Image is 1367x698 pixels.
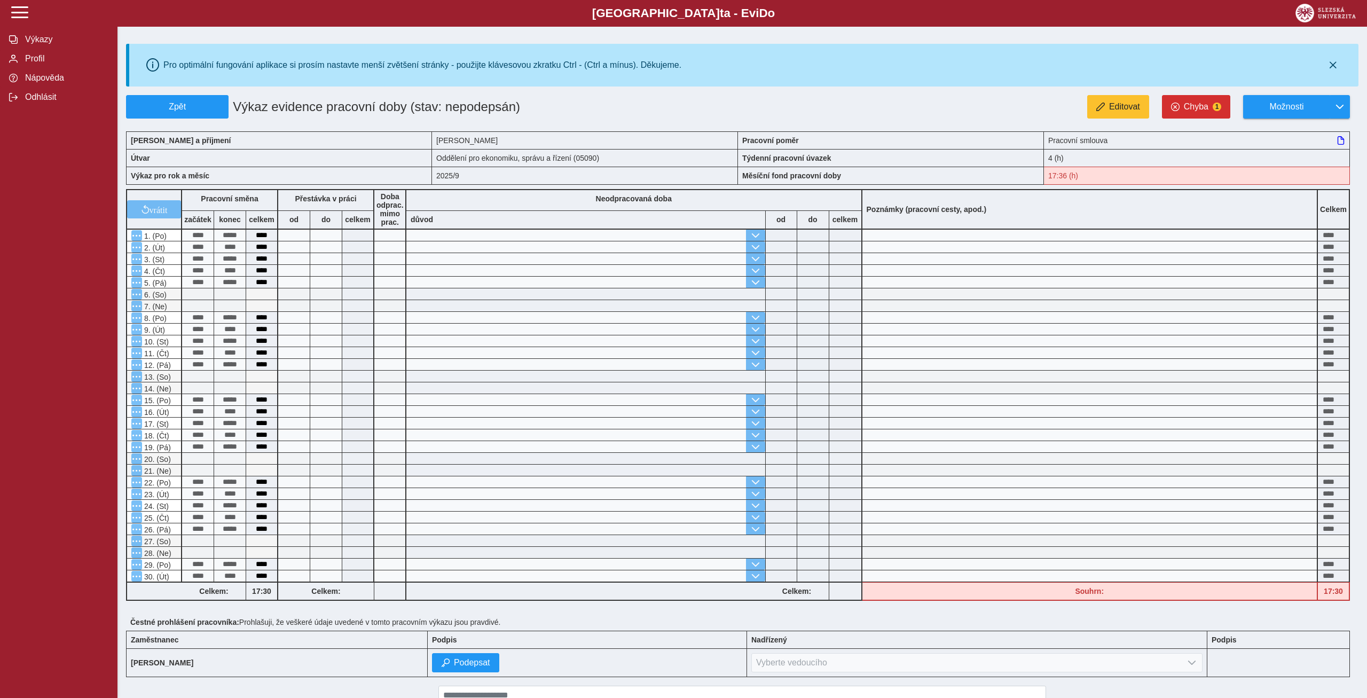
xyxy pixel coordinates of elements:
b: do [310,215,342,224]
b: Celkem: [765,587,829,595]
span: Profil [22,54,108,64]
b: Souhrn: [1075,587,1104,595]
button: Menu [131,512,142,523]
span: 24. (St) [142,502,169,511]
span: Chyba [1184,102,1208,112]
div: Pro optimální fungování aplikace si prosím nastavte menší zvětšení stránky - použijte klávesovou ... [163,60,681,70]
span: 1 [1213,103,1221,111]
button: Menu [131,230,142,241]
button: Menu [131,277,142,288]
button: Menu [131,348,142,358]
b: Celkem: [182,587,246,595]
button: Zpět [126,95,229,119]
button: Menu [131,265,142,276]
span: Odhlásit [22,92,108,102]
span: 8. (Po) [142,314,167,323]
b: Zaměstnanec [131,636,178,644]
span: 10. (St) [142,338,169,346]
span: Výkazy [22,35,108,44]
b: Výkaz pro rok a měsíc [131,171,209,180]
span: 18. (Čt) [142,432,169,440]
span: 17. (St) [142,420,169,428]
div: 4 (h) [1044,149,1350,167]
b: Celkem: [278,587,374,595]
button: Menu [131,312,142,323]
span: t [720,6,724,20]
span: o [768,6,775,20]
button: Menu [131,500,142,511]
b: od [766,215,797,224]
span: 2. (Út) [142,244,165,252]
span: Nápověda [22,73,108,83]
button: Podepsat [432,653,499,672]
button: Možnosti [1243,95,1330,119]
b: [PERSON_NAME] a příjmení [131,136,231,145]
span: 5. (Pá) [142,279,167,287]
div: [PERSON_NAME] [432,131,738,149]
div: Fond pracovní doby (17:36 h) a součet hodin (17:30 h) se neshodují! [1318,582,1350,601]
button: Menu [131,524,142,535]
b: Podpis [1212,636,1237,644]
b: 17:30 [1318,587,1349,595]
span: Zpět [131,102,224,112]
b: Čestné prohlášení pracovníka: [130,618,239,626]
button: Menu [131,242,142,253]
b: Podpis [432,636,457,644]
div: Pracovní smlouva [1044,131,1350,149]
button: Menu [131,406,142,417]
span: vrátit [150,205,168,214]
b: Měsíční fond pracovní doby [742,171,841,180]
span: 30. (Út) [142,572,169,581]
b: Nadřízený [751,636,787,644]
span: D [759,6,767,20]
button: Menu [131,430,142,441]
button: Menu [131,547,142,558]
img: logo_web_su.png [1295,4,1356,22]
button: Menu [131,442,142,452]
b: od [278,215,310,224]
b: celkem [829,215,861,224]
h1: Výkaz evidence pracovní doby (stav: nepodepsán) [229,95,639,119]
b: [PERSON_NAME] [131,658,193,667]
button: Menu [131,418,142,429]
button: vrátit [127,200,181,218]
button: Menu [131,324,142,335]
span: 25. (Čt) [142,514,169,522]
span: 20. (So) [142,455,171,464]
span: 1. (Po) [142,232,167,240]
button: Menu [131,371,142,382]
b: celkem [342,215,373,224]
span: 16. (Út) [142,408,169,417]
b: Poznámky (pracovní cesty, apod.) [862,205,991,214]
span: 23. (Út) [142,490,169,499]
span: 19. (Pá) [142,443,171,452]
b: celkem [246,215,277,224]
button: Menu [131,559,142,570]
div: Fond pracovní doby (17:36 h) a součet hodin (17:30 h) se neshodují! [862,582,1318,601]
span: Možnosti [1252,102,1321,112]
button: Menu [131,453,142,464]
button: Menu [131,489,142,499]
span: 26. (Pá) [142,526,171,534]
b: důvod [411,215,433,224]
span: 15. (Po) [142,396,171,405]
span: Podepsat [454,658,490,668]
b: Neodpracovaná doba [596,194,672,203]
div: Fond pracovní doby (17:36 h) a součet hodin (17:30 h) se neshodují! [1044,167,1350,185]
span: 29. (Po) [142,561,171,569]
button: Menu [131,289,142,300]
b: začátek [182,215,214,224]
span: 27. (So) [142,537,171,546]
b: 17:30 [246,587,277,595]
div: Oddělení pro ekonomiku, správu a řízení (05090) [432,149,738,167]
b: Celkem [1320,205,1347,214]
span: 14. (Ne) [142,385,171,393]
button: Menu [131,359,142,370]
span: 4. (Čt) [142,267,165,276]
div: Prohlašuji, že veškeré údaje uvedené v tomto pracovním výkazu jsou pravdivé. [126,614,1358,631]
span: 21. (Ne) [142,467,171,475]
button: Menu [131,465,142,476]
button: Menu [131,254,142,264]
b: [GEOGRAPHIC_DATA] a - Evi [32,6,1335,20]
button: Menu [131,336,142,347]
